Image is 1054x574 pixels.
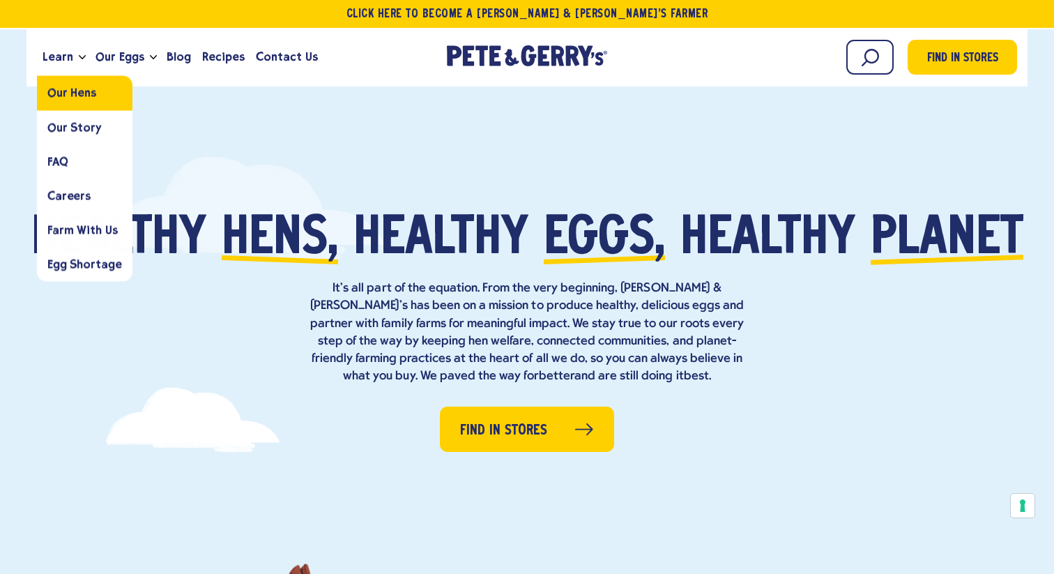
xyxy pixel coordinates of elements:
a: Contact Us [250,38,323,76]
span: healthy [680,213,855,266]
span: Contact Us [256,48,318,66]
span: eggs, [544,213,665,266]
a: Our Hens [37,76,132,110]
span: planet [871,213,1023,266]
span: Farm With Us [47,223,118,236]
span: FAQ [47,155,68,168]
a: Careers [37,179,132,213]
input: Search [846,40,894,75]
span: Egg Shortage [47,257,122,271]
a: Recipes [197,38,250,76]
a: Our Story [37,110,132,144]
strong: best [684,370,709,383]
a: Farm With Us [37,213,132,247]
span: Careers [47,189,91,202]
span: Blog [167,48,191,66]
a: Find in Stores [440,407,614,452]
strong: better [539,370,574,383]
span: Healthy [31,213,206,266]
span: Learn [43,48,73,66]
a: Egg Shortage [37,247,132,281]
a: Our Eggs [90,38,150,76]
button: Open the dropdown menu for Learn [79,55,86,60]
a: Find in Stores [908,40,1017,75]
span: hens, [222,213,338,266]
p: It’s all part of the equation. From the very beginning, [PERSON_NAME] & [PERSON_NAME]’s has been ... [304,280,750,385]
button: Your consent preferences for tracking technologies [1011,494,1034,518]
a: Learn [37,38,79,76]
button: Open the dropdown menu for Our Eggs [150,55,157,60]
span: Our Hens [47,86,96,100]
span: Our Story [47,121,102,134]
a: FAQ [37,144,132,179]
span: Recipes [202,48,245,66]
span: Find in Stores [927,50,998,68]
span: Find in Stores [460,420,547,441]
a: Blog [161,38,197,76]
span: Our Eggs [96,48,144,66]
span: healthy [353,213,528,266]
